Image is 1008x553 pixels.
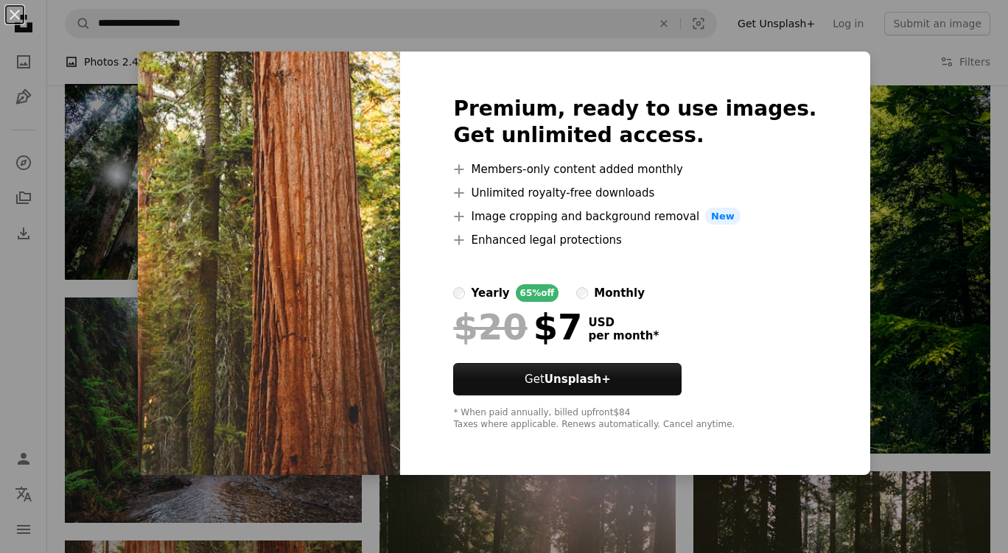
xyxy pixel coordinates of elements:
[453,231,816,249] li: Enhanced legal protections
[471,284,509,302] div: yearly
[453,208,816,225] li: Image cropping and background removal
[705,208,741,225] span: New
[516,284,559,302] div: 65% off
[453,287,465,299] input: yearly65%off
[453,407,816,431] div: * When paid annually, billed upfront $84 Taxes where applicable. Renews automatically. Cancel any...
[453,308,582,346] div: $7
[453,308,527,346] span: $20
[576,287,588,299] input: monthly
[138,52,400,476] img: premium_photo-1690482914036-6815d89eefb8
[588,329,659,342] span: per month *
[588,316,659,329] span: USD
[453,96,816,149] h2: Premium, ready to use images. Get unlimited access.
[594,284,645,302] div: monthly
[545,373,611,386] strong: Unsplash+
[453,184,816,202] li: Unlimited royalty-free downloads
[453,161,816,178] li: Members-only content added monthly
[453,363,682,395] button: GetUnsplash+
